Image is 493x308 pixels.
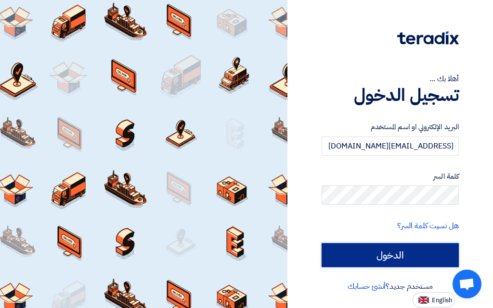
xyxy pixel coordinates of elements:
input: الدخول [322,243,459,267]
a: هل نسيت كلمة السر؟ [397,220,459,232]
img: en-US.png [418,296,429,304]
div: مستخدم جديد؟ [322,281,459,292]
h1: تسجيل الدخول [322,85,459,106]
a: أنشئ حسابك [348,281,386,292]
img: Teradix logo [397,31,459,45]
span: English [432,297,452,304]
button: English [413,292,455,308]
label: البريد الإلكتروني او اسم المستخدم [322,122,459,133]
div: أهلا بك ... [322,73,459,85]
input: أدخل بريد العمل الإلكتروني او اسم المستخدم الخاص بك ... [322,136,459,156]
div: Open chat [453,270,481,298]
label: كلمة السر [322,171,459,182]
